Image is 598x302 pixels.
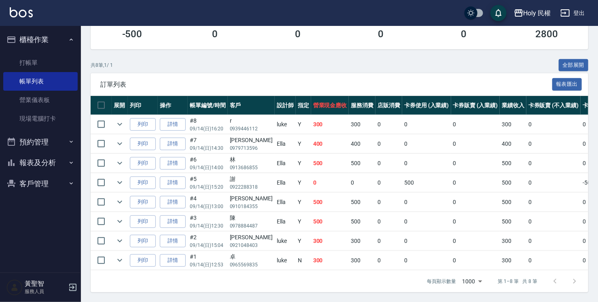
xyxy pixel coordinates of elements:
td: 0 [375,115,402,134]
div: 1000 [459,270,485,292]
td: 300 [500,115,526,134]
td: 0 [375,193,402,212]
td: #8 [188,115,228,134]
div: Holy 民權 [524,8,551,18]
td: 500 [500,193,526,212]
p: 09/14 (日) 15:20 [190,183,226,191]
p: 0939446112 [230,125,273,132]
p: 0922288318 [230,183,273,191]
button: 列印 [130,118,156,131]
p: 0978884487 [230,222,273,230]
th: 服務消費 [349,96,375,115]
td: 0 [451,173,500,192]
a: 詳情 [160,196,186,208]
td: 400 [349,134,375,153]
td: 0 [526,115,581,134]
td: 0 [349,173,375,192]
td: Ella [275,154,296,173]
p: 服務人員 [25,288,66,295]
h3: 0 [295,28,301,40]
button: expand row [114,138,126,150]
div: 林 [230,155,273,164]
div: 卓 [230,253,273,261]
a: 報表匯出 [552,80,582,88]
div: 謝 [230,175,273,183]
td: 0 [451,193,500,212]
a: 詳情 [160,235,186,247]
h3: 0 [212,28,218,40]
td: 0 [402,232,451,251]
td: 300 [311,251,349,270]
td: 0 [402,193,451,212]
td: 500 [311,193,349,212]
th: 營業現金應收 [311,96,349,115]
td: Y [296,115,311,134]
img: Person [6,279,23,296]
button: 櫃檯作業 [3,29,78,50]
td: 300 [349,115,375,134]
h5: 黃聖智 [25,280,66,288]
td: 500 [402,173,451,192]
td: 0 [526,134,581,153]
th: 操作 [158,96,188,115]
td: 0 [311,173,349,192]
p: 09/14 (日) 12:53 [190,261,226,268]
th: 店販消費 [375,96,402,115]
td: 0 [375,251,402,270]
td: 500 [311,212,349,231]
div: [PERSON_NAME] [230,194,273,203]
button: Holy 民權 [511,5,554,21]
td: #1 [188,251,228,270]
td: luke [275,251,296,270]
div: r [230,117,273,125]
button: 列印 [130,235,156,247]
button: expand row [114,157,126,169]
td: 0 [451,251,500,270]
td: 500 [500,212,526,231]
a: 打帳單 [3,53,78,72]
td: 0 [375,154,402,173]
p: 0921048403 [230,242,273,249]
td: #6 [188,154,228,173]
button: expand row [114,235,126,247]
p: 09/14 (日) 14:30 [190,145,226,152]
td: 0 [375,134,402,153]
th: 帳單編號/時間 [188,96,228,115]
button: save [490,5,507,21]
td: 0 [375,173,402,192]
td: 0 [526,173,581,192]
a: 營業儀表板 [3,91,78,109]
p: 每頁顯示數量 [427,278,456,285]
a: 帳單列表 [3,72,78,91]
td: 400 [500,134,526,153]
button: 全部展開 [559,59,589,72]
button: 報表及分析 [3,152,78,173]
td: luke [275,115,296,134]
th: 列印 [128,96,158,115]
h3: 0 [461,28,467,40]
button: expand row [114,196,126,208]
div: [PERSON_NAME] [230,233,273,242]
td: 0 [451,115,500,134]
td: #7 [188,134,228,153]
td: 500 [311,154,349,173]
td: #2 [188,232,228,251]
p: 09/14 (日) 16:20 [190,125,226,132]
td: 0 [526,154,581,173]
td: N [296,251,311,270]
td: 0 [402,154,451,173]
td: Y [296,232,311,251]
p: 09/14 (日) 14:00 [190,164,226,171]
td: 300 [311,232,349,251]
td: 0 [375,212,402,231]
td: #3 [188,212,228,231]
td: 500 [500,154,526,173]
td: 300 [349,232,375,251]
th: 展開 [112,96,128,115]
td: 0 [451,134,500,153]
td: 400 [311,134,349,153]
button: 列印 [130,196,156,208]
button: 列印 [130,177,156,189]
th: 客戶 [228,96,275,115]
td: Ella [275,173,296,192]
